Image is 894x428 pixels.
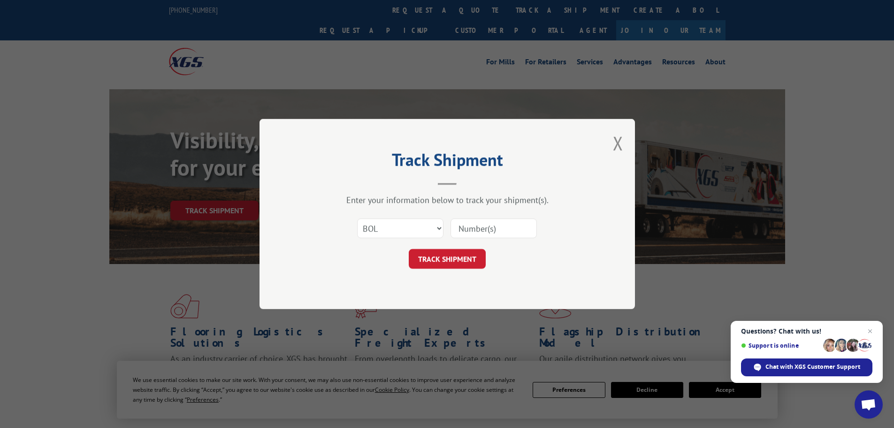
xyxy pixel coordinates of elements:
[613,131,623,156] button: Close modal
[451,218,537,238] input: Number(s)
[741,342,820,349] span: Support is online
[864,326,876,337] span: Close chat
[409,249,486,269] button: TRACK SHIPMENT
[306,195,588,205] div: Enter your information below to track your shipment(s).
[306,153,588,171] h2: Track Shipment
[741,327,872,335] span: Questions? Chat with us!
[765,363,860,371] span: Chat with XGS Customer Support
[855,390,883,419] div: Open chat
[741,358,872,376] div: Chat with XGS Customer Support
